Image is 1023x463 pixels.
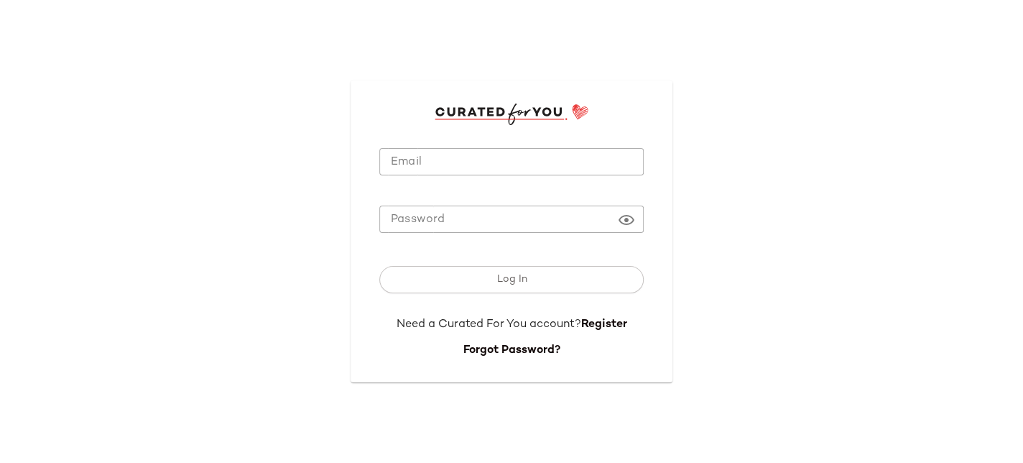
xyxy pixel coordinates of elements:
span: Need a Curated For You account? [397,318,581,331]
img: cfy_login_logo.DGdB1djN.svg [435,104,589,125]
button: Log In [379,266,644,293]
span: Log In [496,274,527,285]
a: Register [581,318,627,331]
a: Forgot Password? [463,344,560,357]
